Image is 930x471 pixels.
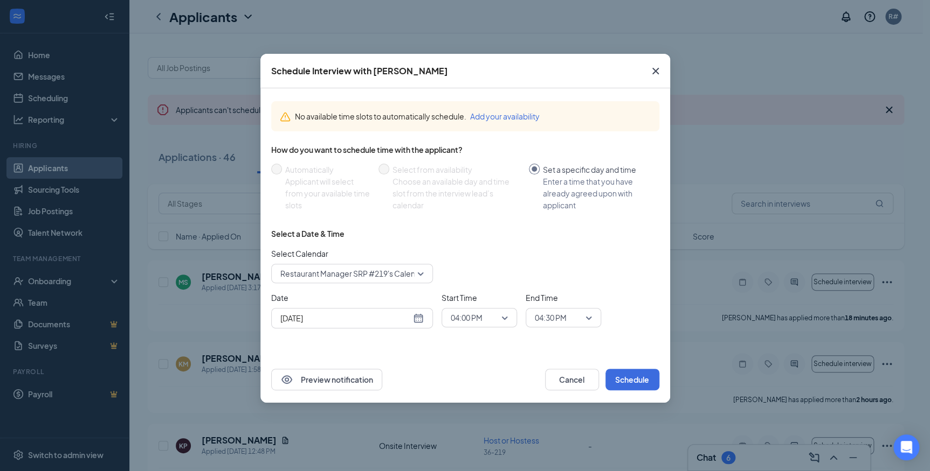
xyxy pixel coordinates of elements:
button: Schedule [605,369,659,390]
button: Close [641,54,670,88]
span: 04:30 PM [535,310,567,326]
div: Schedule Interview with [PERSON_NAME] [271,65,448,77]
svg: Warning [280,111,291,122]
input: Aug 26, 2025 [280,312,411,324]
span: Restaurant Manager SRP #219's Calendar [280,265,427,282]
div: No available time slots to automatically schedule. [295,110,651,122]
span: 04:00 PM [451,310,483,326]
span: Start Time [442,292,517,304]
div: Enter a time that you have already agreed upon with applicant [543,175,651,211]
div: How do you want to schedule time with the applicant? [271,144,659,155]
svg: Eye [280,373,293,386]
div: Select a Date & Time [271,228,345,239]
button: EyePreview notification [271,369,382,390]
span: Date [271,292,433,304]
div: Select from availability [392,164,520,175]
div: Set a specific day and time [543,164,651,175]
button: Add your availability [470,110,540,122]
svg: Cross [649,65,662,78]
span: Select Calendar [271,248,433,259]
span: End Time [526,292,601,304]
div: Applicant will select from your available time slots [285,175,370,211]
div: Automatically [285,164,370,175]
div: Choose an available day and time slot from the interview lead’s calendar [392,175,520,211]
div: Open Intercom Messenger [893,434,919,460]
button: Cancel [545,369,599,390]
